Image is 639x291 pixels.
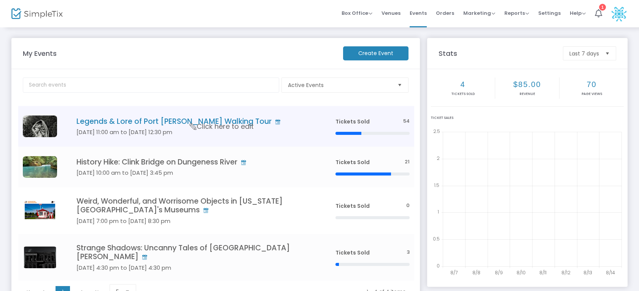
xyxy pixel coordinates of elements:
[23,247,57,268] img: Halloweekend-Poster-SOCIAL1.png
[504,9,529,17] span: Reports
[23,156,57,178] img: Clinkbridge1.jpg
[407,249,410,256] span: 3
[403,118,410,125] span: 54
[560,92,623,97] p: Page Views
[472,269,480,276] text: 8/8
[496,92,558,97] p: Revenue
[394,78,405,92] button: Select
[437,209,439,215] text: 1
[406,202,410,209] span: 0
[23,200,57,221] img: WeirdWonderfulandWorrisomeObjectsinWashingtonStatesMuseums.png
[431,115,624,121] div: Ticket Sales
[76,129,313,136] h5: [DATE] 11:00 am to [DATE] 12:30 pm
[433,128,440,134] text: 2.5
[570,9,586,17] span: Help
[18,106,414,281] div: Data table
[437,263,440,269] text: 0
[450,269,458,276] text: 8/7
[583,269,592,276] text: 8/13
[76,218,313,225] h5: [DATE] 7:00 pm to [DATE] 8:30 pm
[606,269,615,276] text: 8/14
[495,269,503,276] text: 8/9
[76,197,313,215] h4: Weird, Wonderful, and Worrisome Objects in [US_STATE][GEOGRAPHIC_DATA]'s Museums
[410,3,427,23] span: Events
[432,92,494,97] p: Tickets sold
[335,158,370,166] span: Tickets Sold
[569,50,599,57] span: Last 7 days
[76,169,313,176] h5: [DATE] 10:00 am to [DATE] 3:45 pm
[432,80,494,89] h2: 4
[190,122,254,131] span: Click here to edit
[436,3,454,23] span: Orders
[434,182,439,188] text: 1.5
[335,249,370,256] span: Tickets Sold
[599,4,606,11] div: 1
[538,3,561,23] span: Settings
[76,244,313,261] h4: Strange Shadows: Uncanny Tales of [GEOGRAPHIC_DATA][PERSON_NAME]
[539,269,547,276] text: 8/11
[381,3,401,23] span: Venues
[463,9,495,17] span: Marketing
[335,118,370,125] span: Tickets Sold
[19,48,339,59] m-panel-title: My Events
[76,264,313,271] h5: [DATE] 4:30 pm to [DATE] 4:30 pm
[23,115,57,137] img: 638730966104628227p16785coll5310medium.jpg
[76,158,313,166] h4: History Hike: Clink Bridge on Dungeness River
[435,48,559,59] m-panel-title: Stats
[602,47,613,60] button: Select
[343,46,409,60] m-button: Create Event
[76,117,313,126] h4: Legends & Lore of Port [PERSON_NAME] Walking Tour
[561,269,571,276] text: 8/12
[405,158,410,166] span: 21
[288,81,391,89] span: Active Events
[335,202,370,210] span: Tickets Sold
[496,80,558,89] h2: $85.00
[23,77,279,93] input: Search events
[437,155,440,161] text: 2
[560,80,623,89] h2: 70
[517,269,526,276] text: 8/10
[433,236,440,242] text: 0.5
[342,9,372,17] span: Box Office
